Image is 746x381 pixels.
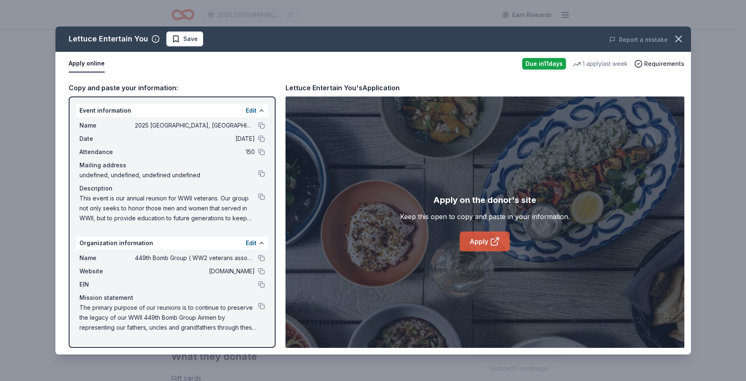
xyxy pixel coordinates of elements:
[634,59,684,69] button: Requirements
[79,183,265,193] div: Description
[644,59,684,69] span: Requirements
[79,280,135,289] span: EIN
[135,253,255,263] span: 449th Bomb Group ( WW2 veterans association)
[246,106,257,116] button: Edit
[135,121,255,130] span: 2025 [GEOGRAPHIC_DATA], [GEOGRAPHIC_DATA] 449th Bomb Group WWII Reunion
[79,134,135,144] span: Date
[135,266,255,276] span: [DOMAIN_NAME]
[135,134,255,144] span: [DATE]
[285,82,400,93] div: Lettuce Entertain You's Application
[76,104,268,117] div: Event information
[69,32,148,46] div: Lettuce Entertain You
[400,212,570,222] div: Keep this open to copy and paste in your information.
[69,82,276,93] div: Copy and paste your information:
[573,59,628,69] div: 1 apply last week
[76,236,268,250] div: Organization information
[79,193,258,223] span: This event is our annual reunion for WWII veterans. Our group not only seeks to honor those men a...
[79,253,135,263] span: Name
[69,55,105,72] button: Apply online
[79,147,135,157] span: Attendance
[609,35,668,45] button: Report a mistake
[135,147,255,157] span: 150
[79,266,135,276] span: Website
[79,170,258,180] span: undefined, undefined, undefined undefined
[79,121,135,130] span: Name
[433,193,536,207] div: Apply on the donor's site
[79,160,265,170] div: Mailing address
[246,238,257,248] button: Edit
[79,293,265,303] div: Mission statement
[166,31,203,46] button: Save
[522,58,566,70] div: Due in 11 days
[79,303,258,333] span: The primary purpose of our reunions is to continue to preserve the legacy of our WWII 449th Bomb ...
[460,231,510,251] a: Apply
[183,34,198,44] span: Save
